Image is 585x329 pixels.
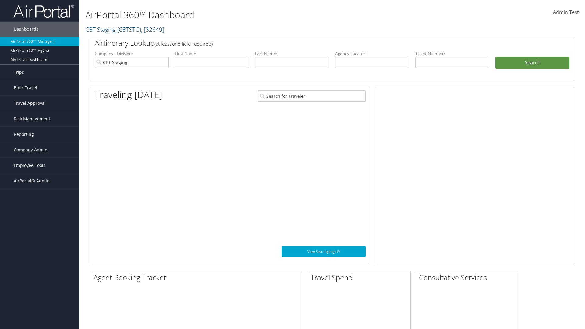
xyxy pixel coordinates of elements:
span: , [ 32649 ] [141,25,164,34]
span: Risk Management [14,111,50,126]
span: Admin Test [553,9,579,16]
span: Company Admin [14,142,48,157]
h2: Airtinerary Lookup [95,38,529,48]
span: (at least one field required) [154,41,213,47]
span: Travel Approval [14,96,46,111]
span: AirPortal® Admin [14,173,50,189]
h1: Traveling [DATE] [95,88,162,101]
span: Reporting [14,127,34,142]
a: CBT Staging [85,25,164,34]
span: Book Travel [14,80,37,95]
label: Ticket Number: [415,51,489,57]
label: Last Name: [255,51,329,57]
img: airportal-logo.png [13,4,74,18]
a: View SecurityLogic® [282,246,366,257]
input: Search for Traveler [258,90,366,102]
span: ( CBTSTG ) [117,25,141,34]
span: Dashboards [14,22,38,37]
h2: Travel Spend [310,272,410,283]
label: Company - Division: [95,51,169,57]
label: Agency Locator: [335,51,409,57]
label: First Name: [175,51,249,57]
h1: AirPortal 360™ Dashboard [85,9,414,21]
h2: Consultative Services [419,272,519,283]
span: Employee Tools [14,158,45,173]
button: Search [495,57,569,69]
a: Admin Test [553,3,579,22]
h2: Agent Booking Tracker [94,272,302,283]
span: Trips [14,65,24,80]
